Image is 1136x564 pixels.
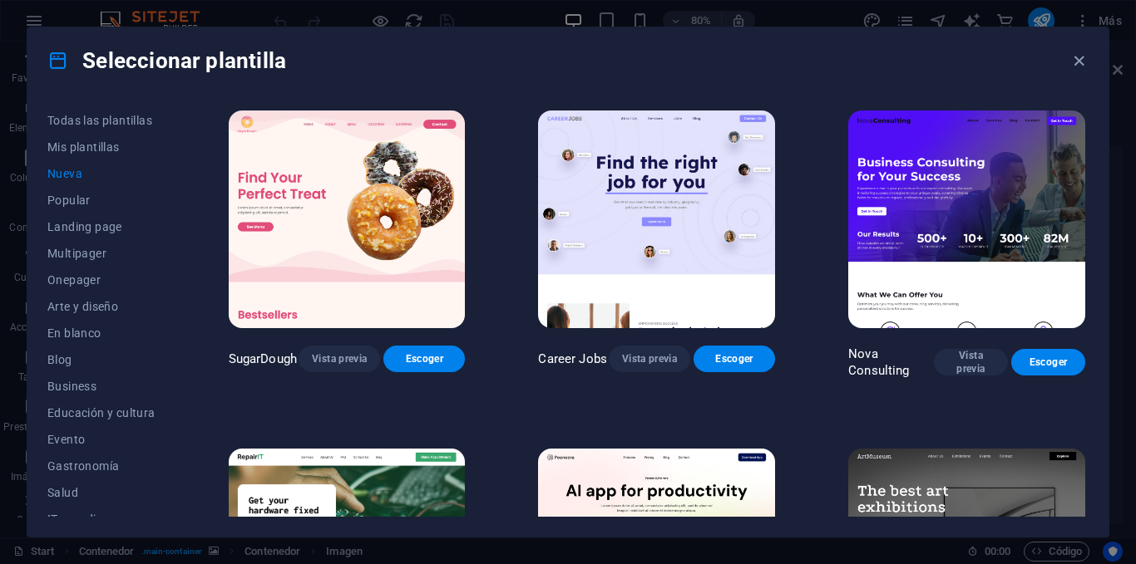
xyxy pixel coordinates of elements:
button: Salud [47,479,156,506]
button: Arte y diseño [47,293,156,320]
span: Arte y diseño [47,300,156,313]
p: Career Jobs [538,351,607,367]
span: Landing page [47,220,156,233]
img: Career Jobs [538,110,775,328]
span: Salud [47,486,156,499]
button: Landing page [47,213,156,240]
span: Mis plantillas [47,140,156,154]
span: Escoger [707,352,762,365]
button: Multipager [47,240,156,267]
button: En blanco [47,320,156,346]
p: SugarDough [229,351,297,367]
span: IT y medios [47,513,156,526]
button: Escoger [1011,349,1085,375]
p: Nova Consulting [848,346,934,379]
button: Escoger [383,346,465,372]
button: Mis plantillas [47,134,156,160]
span: Business [47,380,156,393]
span: Evento [47,433,156,446]
span: Nueva [47,167,156,180]
span: Vista previa [622,352,677,365]
span: En blanco [47,326,156,340]
img: Nova Consulting [848,110,1085,328]
button: Vista previa [299,346,380,372]
span: Escoger [397,352,452,365]
button: Educación y cultura [47,400,156,426]
span: Vista previa [947,349,995,375]
span: Todas las plantillas [47,114,156,127]
button: Evento [47,426,156,453]
span: Educación y cultura [47,406,156,419]
button: Popular [47,187,156,213]
button: Todas las plantillas [47,107,156,134]
span: Blog [47,353,156,366]
img: SugarDough [229,110,466,328]
button: Blog [47,346,156,373]
button: Gastronomía [47,453,156,479]
span: Multipager [47,247,156,260]
button: Escoger [694,346,775,372]
button: Business [47,373,156,400]
button: IT y medios [47,506,156,532]
span: Vista previa [312,352,367,365]
h4: Seleccionar plantilla [47,47,286,74]
button: Vista previa [609,346,690,372]
button: Vista previa [934,349,1008,375]
span: Popular [47,194,156,207]
span: Onepager [47,273,156,287]
button: Nueva [47,160,156,187]
button: Onepager [47,267,156,293]
span: Escoger [1025,356,1072,369]
span: Gastronomía [47,459,156,473]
